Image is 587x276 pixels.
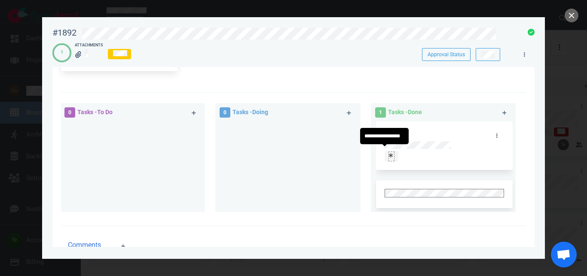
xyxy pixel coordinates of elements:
[565,9,578,22] button: close
[551,242,577,267] a: Chat abierto
[220,107,230,118] span: 0
[68,240,101,250] span: Comments
[75,42,103,49] div: Attachments
[52,27,76,38] div: #1892
[422,48,471,61] button: Approval Status
[232,109,268,115] span: Tasks - Doing
[64,107,75,118] span: 0
[61,49,63,56] div: 1
[77,109,113,115] span: Tasks - To Do
[388,109,422,115] span: Tasks - Done
[375,107,386,118] span: 1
